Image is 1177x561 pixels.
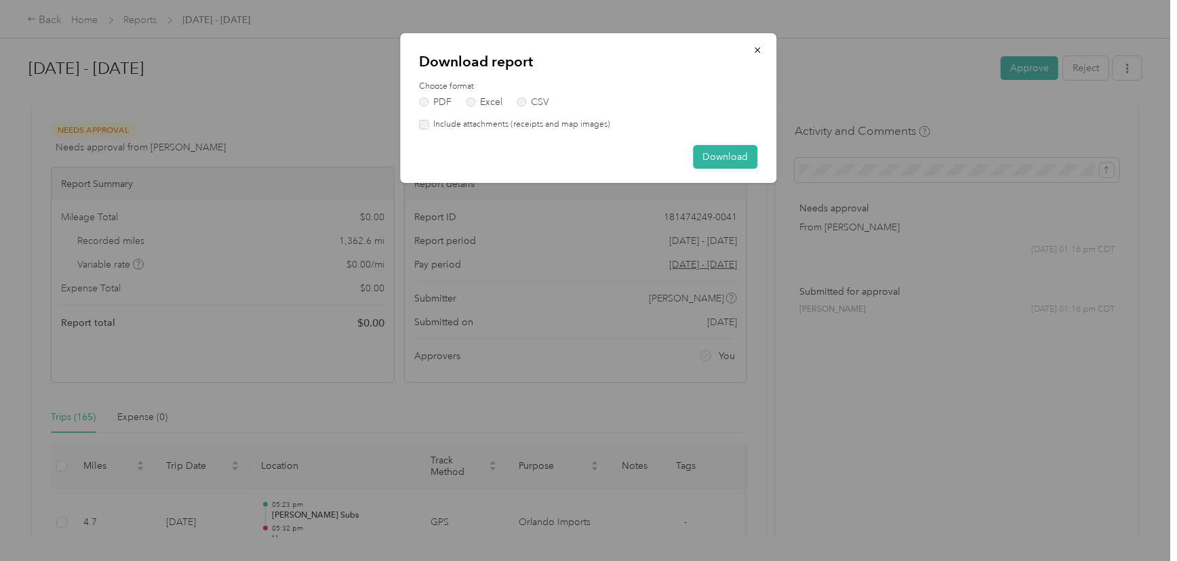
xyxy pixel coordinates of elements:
[1101,485,1177,561] iframe: Everlance-gr Chat Button Frame
[420,98,452,107] label: PDF
[466,98,502,107] label: Excel
[420,52,758,71] p: Download report
[420,81,758,93] label: Choose format
[517,98,549,107] label: CSV
[694,145,758,169] button: Download
[428,119,610,131] label: Include attachments (receipts and map images)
